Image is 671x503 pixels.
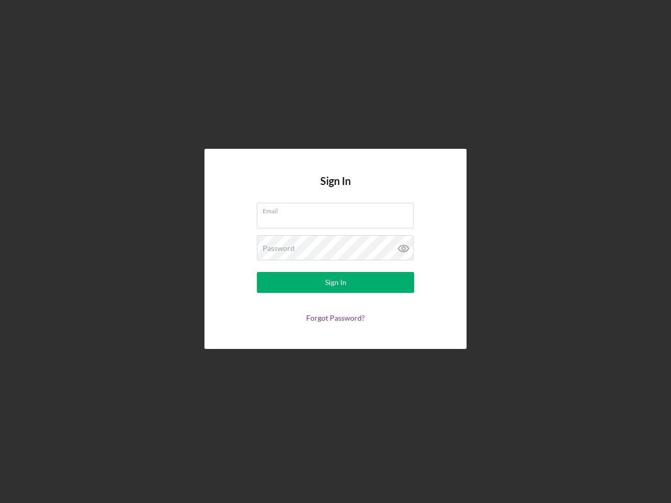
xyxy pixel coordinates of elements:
label: Password [263,244,295,253]
h4: Sign In [320,175,351,203]
label: Email [263,203,414,215]
a: Forgot Password? [306,313,365,322]
div: Sign In [325,272,347,293]
button: Sign In [257,272,414,293]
